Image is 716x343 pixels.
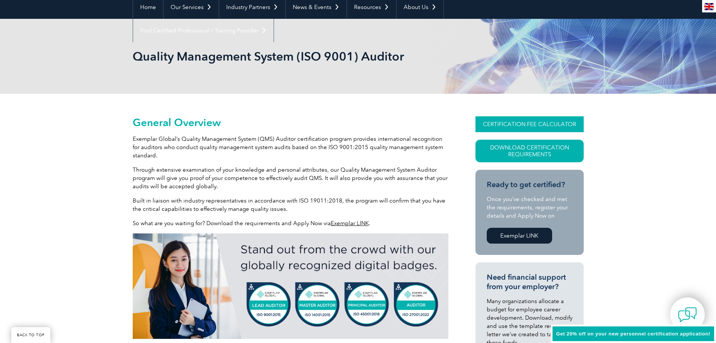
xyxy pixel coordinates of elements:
p: Built in liaison with industry representatives in accordance with ISO 19011:2018, the program wil... [133,197,448,213]
h3: Ready to get certified? [487,180,572,189]
h1: Quality Management System (ISO 9001) Auditor [133,49,421,64]
a: BACK TO TOP [11,327,50,343]
p: Through extensive examination of your knowledge and personal attributes, our Quality Management S... [133,166,448,191]
p: Once you’ve checked and met the requirements, register your details and Apply Now on [487,195,572,220]
a: Download Certification Requirements [475,140,584,162]
h2: General Overview [133,116,448,128]
a: CERTIFICATION FEE CALCULATOR [475,116,584,132]
a: Find Certified Professional / Training Provider [133,19,274,42]
img: contact-chat.png [678,305,697,324]
span: Get 20% off on your new personnel certification application! [556,331,710,337]
img: en [704,3,714,10]
img: badges [133,233,448,339]
a: Exemplar LINK [487,228,552,244]
p: Exemplar Global’s Quality Management System (QMS) Auditor certification program provides internat... [133,135,448,160]
p: So what are you waiting for? Download the requirements and Apply Now via . [133,219,448,227]
h3: Need financial support from your employer? [487,273,572,291]
a: Exemplar LINK [331,220,369,227]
